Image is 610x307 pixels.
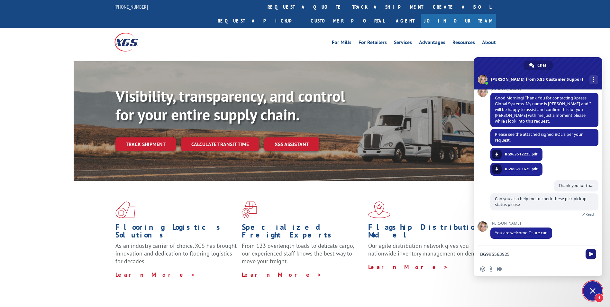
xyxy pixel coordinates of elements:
[537,60,546,70] span: Chat
[115,86,345,125] b: Visibility, transparency, and control for your entire supply chain.
[394,40,412,47] a: Services
[368,201,390,218] img: xgs-icon-flagship-distribution-model-red
[115,242,237,265] span: As an industry carrier of choice, XGS has brought innovation and dedication to flooring logistics...
[306,14,389,28] a: Customer Portal
[495,132,583,143] span: Please see the attached signed BOL's per your request.
[490,221,552,226] span: [PERSON_NAME]
[242,223,363,242] h1: Specialized Freight Experts
[368,242,487,257] span: Our agile distribution network gives you nationwide inventory management on demand.
[595,293,604,302] span: 1
[332,40,351,47] a: For Mills
[452,40,475,47] a: Resources
[368,223,490,242] h1: Flagship Distribution Model
[181,137,259,151] a: Calculate transit time
[242,271,322,278] a: Learn More >
[495,230,548,236] span: You are welcome. I sure can
[480,246,583,262] textarea: Compose your message...
[586,212,594,217] span: Read
[559,183,594,188] span: Thank you for that
[242,242,363,271] p: From 123 overlength loads to delicate cargo, our experienced staff knows the best way to move you...
[583,281,602,301] a: Close chat
[482,40,496,47] a: About
[115,201,135,218] img: xgs-icon-total-supply-chain-intelligence-red
[359,40,387,47] a: For Retailers
[242,201,257,218] img: xgs-icon-focused-on-flooring-red
[389,14,421,28] a: Agent
[495,95,591,124] span: Good Morning! Thank You for contacting Xpress Global Systems. My name is [PERSON_NAME] and I will...
[497,266,502,272] span: Audio message
[505,166,538,172] span: BG986761625.pdf
[586,249,596,259] span: Send
[115,137,176,151] a: Track shipment
[495,196,587,207] span: Can you also help me to check these pick pickup status please
[115,271,196,278] a: Learn More >
[524,60,553,70] a: Chat
[505,151,538,157] span: BG963512225.pdf
[419,40,445,47] a: Advantages
[264,137,319,151] a: XGS ASSISTANT
[213,14,306,28] a: Request a pickup
[115,223,237,242] h1: Flooring Logistics Solutions
[114,4,148,10] a: [PHONE_NUMBER]
[480,266,485,272] span: Insert an emoji
[488,266,494,272] span: Send a file
[421,14,496,28] a: Join Our Team
[368,263,448,271] a: Learn More >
